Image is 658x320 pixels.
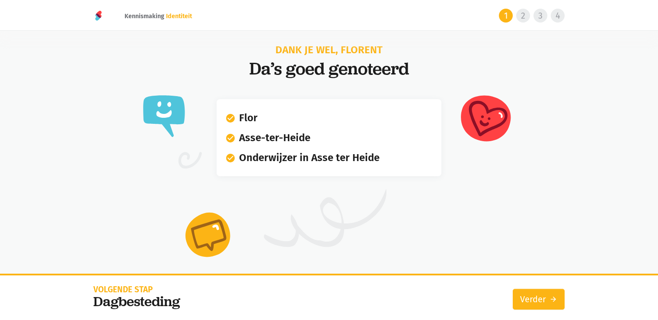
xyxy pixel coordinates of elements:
div: Kennismaking [118,2,199,31]
div: 1 [499,9,513,23]
span: Identiteit [166,13,192,20]
a: Verderarrow_forward [513,289,565,310]
div: 2 [516,9,530,23]
i: check_circle [225,153,236,163]
h3: Dank je wel, Florent [93,45,565,55]
div: Dagbesteding [93,294,180,310]
i: check_circle [225,133,236,143]
div: 3 [533,9,547,23]
div: 4 [551,9,565,23]
i: arrow_forward [549,295,557,303]
div: Volgende stap [93,286,180,294]
span: Flor [239,111,258,124]
span: Asse-ter-Heide [239,131,310,144]
i: check_circle [225,113,236,123]
span: Onderwijzer in Asse ter Heide [239,151,380,164]
h1: Da’s goed genoteerd [93,58,565,78]
img: Soulcenter [93,10,104,21]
